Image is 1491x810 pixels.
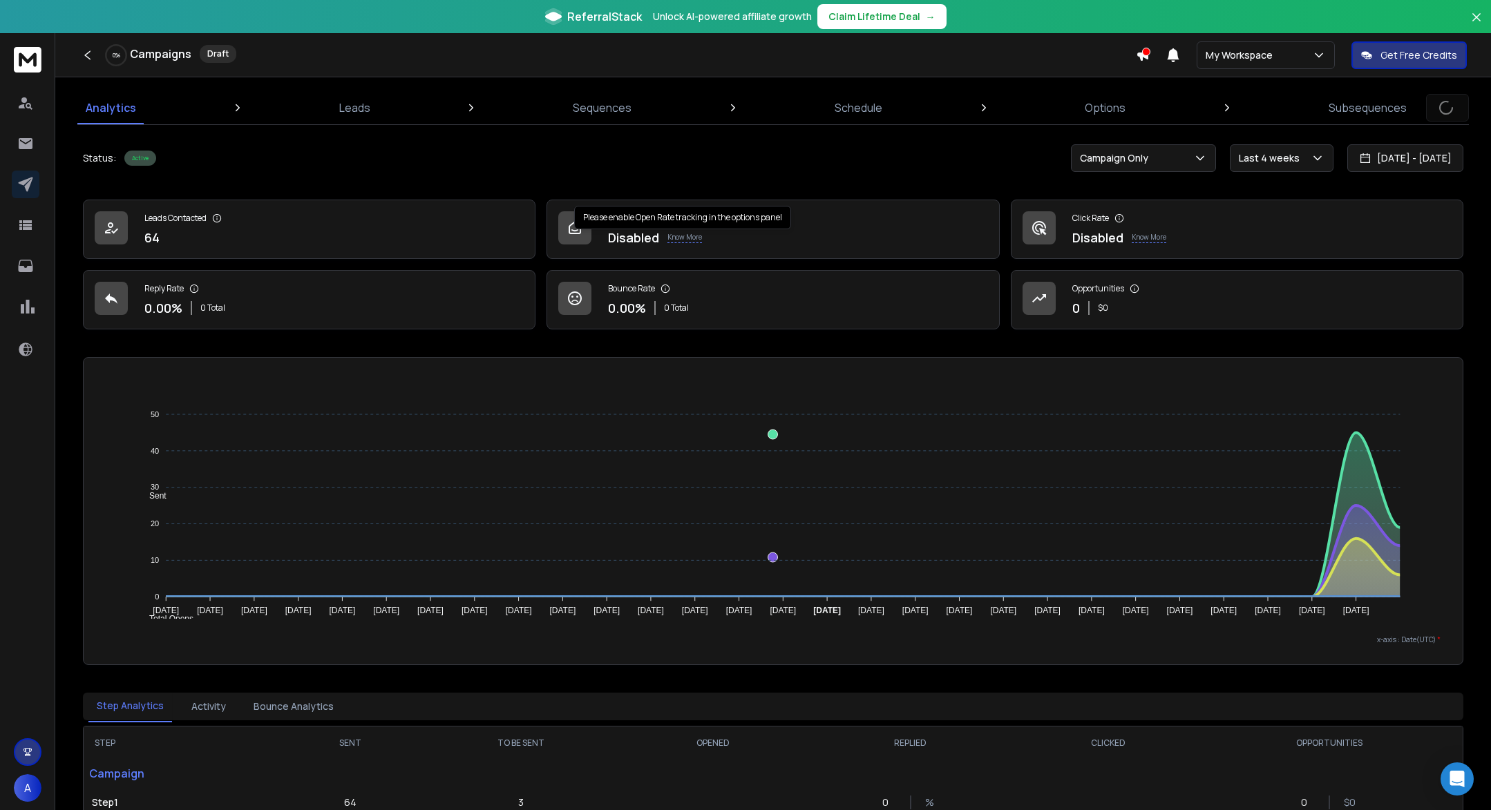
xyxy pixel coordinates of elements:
button: A [14,774,41,802]
span: ReferralStack [567,8,642,25]
th: SENT [283,726,417,760]
a: Click RateDisabledKnow More [1011,200,1463,259]
h1: Campaigns [130,46,191,62]
div: Active [124,151,156,166]
button: Bounce Analytics [245,691,342,722]
a: Analytics [77,91,144,124]
p: 0 [1072,298,1080,318]
p: Last 4 weeks [1239,151,1305,165]
tspan: [DATE] [1299,606,1325,615]
p: Disabled [608,228,659,247]
p: 0 [882,795,896,809]
tspan: 20 [151,519,159,528]
tspan: [DATE] [462,606,488,615]
button: Close banner [1468,8,1485,41]
tspan: [DATE] [241,606,267,615]
th: TO BE SENT [417,726,625,760]
button: Get Free Credits [1351,41,1467,69]
th: OPENED [625,726,800,760]
tspan: 50 [151,410,159,418]
p: Bounce Rate [608,283,655,294]
tspan: [DATE] [417,606,444,615]
span: → [926,10,936,23]
p: 0.00 % [144,298,182,318]
th: REPLIED [800,726,1021,760]
p: 64 [344,795,357,809]
tspan: [DATE] [285,606,312,615]
a: Bounce Rate0.00%0 Total [547,270,999,329]
th: OPPORTUNITIES [1196,726,1463,760]
tspan: [DATE] [330,606,356,615]
tspan: [DATE] [550,606,576,615]
tspan: [DATE] [814,606,842,615]
p: 0 Total [664,302,689,314]
tspan: [DATE] [594,606,620,615]
a: Open RateDisabledKnow More [547,200,999,259]
a: Opportunities0$0 [1011,270,1463,329]
div: Open Intercom Messenger [1441,762,1474,795]
p: 64 [144,228,160,247]
th: CLICKED [1021,726,1196,760]
tspan: 30 [151,483,159,491]
a: Subsequences [1320,91,1415,124]
p: 3 [518,795,524,809]
tspan: [DATE] [153,606,180,615]
p: $ 0 [1344,795,1358,809]
a: Schedule [826,91,891,124]
tspan: [DATE] [1123,606,1149,615]
p: Opportunities [1072,283,1124,294]
button: Claim Lifetime Deal→ [817,4,947,29]
p: Sequences [573,99,631,116]
p: 0 % [113,51,120,59]
tspan: [DATE] [858,606,884,615]
p: Subsequences [1329,99,1407,116]
p: Unlock AI-powered affiliate growth [653,10,812,23]
p: Know More [667,232,702,243]
tspan: [DATE] [197,606,223,615]
tspan: [DATE] [506,606,532,615]
button: Step Analytics [88,691,172,722]
div: Please enable Open Rate tracking in the options panel [574,206,791,229]
tspan: [DATE] [638,606,664,615]
p: Leads [339,99,370,116]
p: Campaign [84,760,283,787]
tspan: [DATE] [1211,606,1237,615]
tspan: 10 [151,556,159,564]
span: Total Opens [139,614,193,624]
a: Reply Rate0.00%0 Total [83,270,535,329]
a: Leads Contacted64 [83,200,535,259]
p: Get Free Credits [1380,48,1457,62]
p: Disabled [1072,228,1123,247]
a: Options [1076,91,1134,124]
p: Status: [83,151,116,165]
tspan: [DATE] [682,606,708,615]
tspan: [DATE] [770,606,797,615]
p: Campaign Only [1080,151,1154,165]
span: Sent [139,491,167,501]
tspan: [DATE] [1167,606,1193,615]
tspan: [DATE] [1255,606,1281,615]
p: $ 0 [1098,302,1108,314]
p: Analytics [86,99,136,116]
p: Schedule [835,99,882,116]
th: STEP [84,726,283,760]
tspan: [DATE] [1343,606,1369,615]
p: Know More [1132,232,1166,243]
p: Click Rate [1072,213,1109,224]
tspan: [DATE] [1079,606,1105,615]
p: Leads Contacted [144,213,207,224]
tspan: 0 [155,592,159,601]
a: Sequences [564,91,640,124]
p: x-axis : Date(UTC) [106,635,1441,645]
tspan: [DATE] [991,606,1017,615]
p: 0 [1301,795,1315,809]
a: Leads [331,91,379,124]
p: Step 1 [92,795,275,809]
p: 0.00 % [608,298,646,318]
tspan: [DATE] [726,606,752,615]
tspan: [DATE] [1034,606,1061,615]
tspan: [DATE] [902,606,929,615]
p: 0 Total [200,302,225,314]
p: Options [1085,99,1126,116]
